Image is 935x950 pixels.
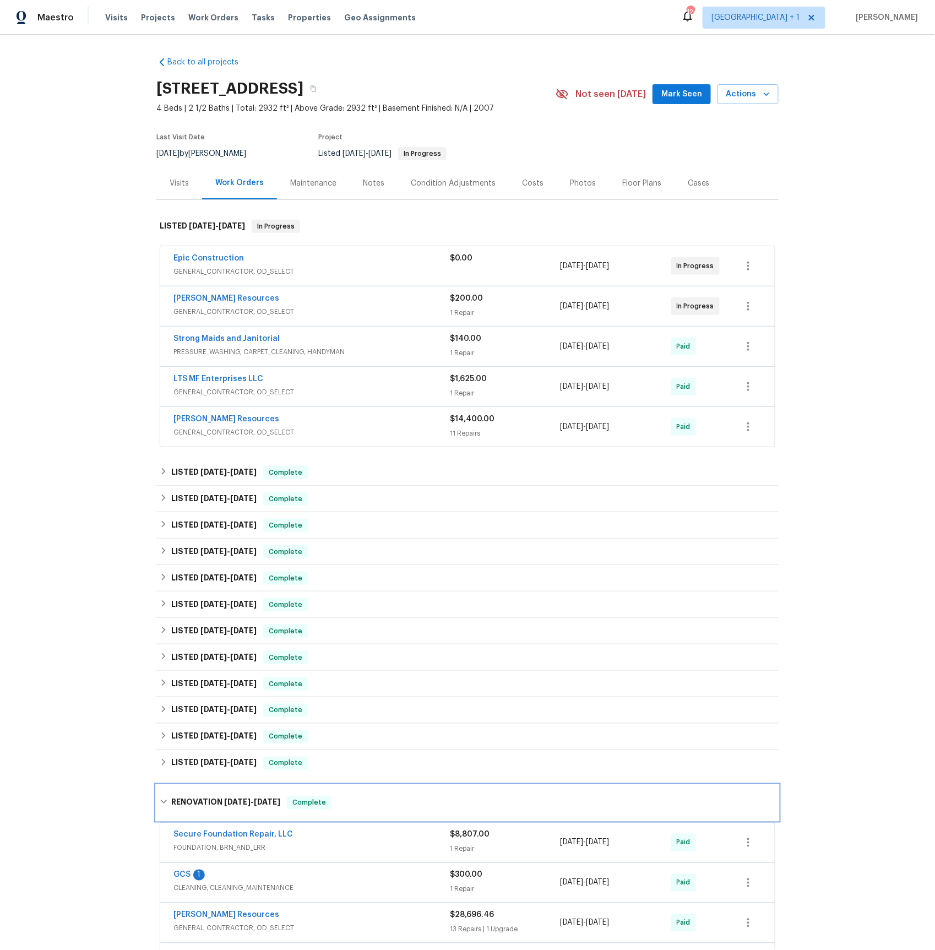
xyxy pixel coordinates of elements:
span: $14,400.00 [450,415,494,423]
a: Secure Foundation Repair, LLC [173,831,293,839]
span: Complete [264,758,307,769]
span: [DATE] [200,680,227,687]
a: [PERSON_NAME] Resources [173,295,279,302]
span: [DATE] [561,302,584,310]
span: [DATE] [586,423,610,431]
div: LISTED [DATE]-[DATE]Complete [156,671,779,697]
div: LISTED [DATE]-[DATE]Complete [156,697,779,724]
span: [DATE] [200,468,227,476]
span: [DATE] [200,653,227,661]
h6: LISTED [171,519,257,532]
div: Floor Plans [622,178,661,189]
span: - [561,918,610,929]
div: Photos [570,178,596,189]
div: Costs [522,178,543,189]
span: - [189,222,245,230]
span: [DATE] [230,468,257,476]
span: - [200,521,257,529]
span: - [561,877,610,888]
span: - [561,837,610,848]
span: [DATE] [200,574,227,582]
div: Notes [363,178,384,189]
span: Tasks [252,14,275,21]
span: - [561,260,610,272]
span: 4 Beds | 2 1/2 Baths | Total: 2932 ft² | Above Grade: 2932 ft² | Basement Finished: N/A | 2007 [156,103,556,114]
div: 13 Repairs | 1 Upgrade [450,924,561,935]
h6: LISTED [171,651,257,664]
div: 124 [687,7,694,18]
a: GCS [173,871,191,879]
span: Complete [264,731,307,742]
span: - [200,547,257,555]
span: Complete [264,573,307,584]
h6: LISTED [171,677,257,691]
span: Last Visit Date [156,134,205,140]
span: $200.00 [450,295,483,302]
span: [DATE] [586,383,610,390]
div: Visits [170,178,189,189]
span: Complete [264,652,307,663]
span: Projects [141,12,175,23]
span: GENERAL_CONTRACTOR, OD_SELECT [173,266,450,277]
span: Mark Seen [661,88,702,101]
span: [DATE] [586,839,610,846]
div: 1 Repair [450,307,561,318]
span: [DATE] [586,879,610,887]
span: $28,696.46 [450,911,494,919]
span: [DATE] [200,600,227,608]
span: - [561,381,610,392]
span: [DATE] [586,302,610,310]
div: 11 Repairs [450,428,561,439]
span: [DATE] [368,150,392,158]
div: LISTED [DATE]-[DATE]Complete [156,591,779,618]
span: Complete [264,520,307,531]
span: GENERAL_CONTRACTOR, OD_SELECT [173,923,450,934]
div: LISTED [DATE]-[DATE]Complete [156,724,779,750]
span: [DATE] [219,222,245,230]
span: [GEOGRAPHIC_DATA] + 1 [712,12,800,23]
div: by [PERSON_NAME] [156,147,259,160]
span: [DATE] [230,547,257,555]
span: - [200,653,257,661]
span: Listed [318,150,447,158]
span: [DATE] [200,547,227,555]
div: LISTED [DATE]-[DATE]Complete [156,486,779,512]
div: LISTED [DATE]-[DATE]Complete [156,459,779,486]
span: Paid [677,837,695,848]
span: - [224,799,280,806]
span: [PERSON_NAME] [852,12,918,23]
span: Properties [288,12,331,23]
span: Complete [264,705,307,716]
a: [PERSON_NAME] Resources [173,911,279,919]
span: - [200,706,257,714]
span: Geo Assignments [344,12,416,23]
h6: LISTED [171,757,257,770]
span: Visits [105,12,128,23]
span: [DATE] [561,383,584,390]
span: [DATE] [561,262,584,270]
span: [DATE] [230,653,257,661]
span: $0.00 [450,254,472,262]
span: [DATE] [230,706,257,714]
a: Epic Construction [173,254,244,262]
span: [DATE] [230,759,257,767]
span: Actions [726,88,770,101]
span: [DATE] [586,343,610,350]
span: [DATE] [200,706,227,714]
div: RENOVATION [DATE]-[DATE]Complete [156,785,779,821]
span: [DATE] [343,150,366,158]
span: Paid [677,341,695,352]
span: In Progress [677,301,719,312]
span: - [343,150,392,158]
span: - [200,574,257,582]
h6: LISTED [171,572,257,585]
span: In Progress [399,150,445,157]
h6: LISTED [171,598,257,611]
h6: RENOVATION [171,796,280,810]
span: [DATE] [230,732,257,740]
span: [DATE] [561,839,584,846]
a: LTS MF Enterprises LLC [173,375,263,383]
div: LISTED [DATE]-[DATE]Complete [156,618,779,644]
span: Paid [677,421,695,432]
span: - [561,421,610,432]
